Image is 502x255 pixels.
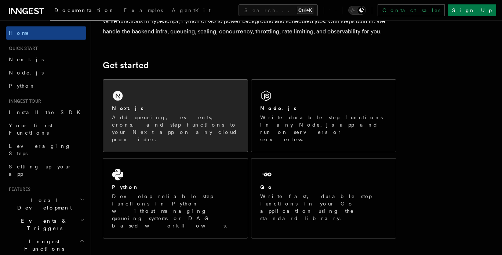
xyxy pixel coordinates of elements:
span: Your first Functions [9,123,52,136]
span: Events & Triggers [6,217,80,232]
a: PythonDevelop reliable step functions in Python without managing queueing systems or DAG based wo... [103,158,248,238]
kbd: Ctrl+K [297,7,313,14]
a: Documentation [50,2,119,21]
span: Install the SDK [9,109,85,115]
p: Develop reliable step functions in Python without managing queueing systems or DAG based workflows. [112,193,239,229]
a: AgentKit [167,2,215,20]
a: Setting up your app [6,160,86,181]
button: Search...Ctrl+K [239,4,318,16]
p: Write functions in TypeScript, Python or Go to power background and scheduled jobs, with steps bu... [103,16,396,37]
span: Leveraging Steps [9,143,71,156]
a: Install the SDK [6,106,86,119]
span: Quick start [6,45,38,51]
a: Get started [103,60,149,70]
button: Events & Triggers [6,214,86,235]
a: Contact sales [378,4,445,16]
a: Your first Functions [6,119,86,139]
span: Inngest Functions [6,238,79,252]
span: Home [9,29,29,37]
h2: Python [112,183,139,191]
span: Documentation [54,7,115,13]
p: Add queueing, events, crons, and step functions to your Next app on any cloud provider. [112,114,239,143]
a: Home [6,26,86,40]
span: Node.js [9,70,44,76]
a: Node.jsWrite durable step functions in any Node.js app and run on servers or serverless. [251,79,396,152]
h2: Node.js [260,105,297,112]
span: Local Development [6,197,80,211]
a: Python [6,79,86,92]
a: Examples [119,2,167,20]
a: Node.js [6,66,86,79]
span: Features [6,186,30,192]
span: Setting up your app [9,164,72,177]
button: Local Development [6,194,86,214]
a: GoWrite fast, durable step functions in your Go application using the standard library. [251,158,396,238]
a: Next.jsAdd queueing, events, crons, and step functions to your Next app on any cloud provider. [103,79,248,152]
span: AgentKit [172,7,211,13]
a: Sign Up [448,4,496,16]
a: Next.js [6,53,86,66]
p: Write fast, durable step functions in your Go application using the standard library. [260,193,387,222]
p: Write durable step functions in any Node.js app and run on servers or serverless. [260,114,387,143]
span: Inngest tour [6,98,41,104]
span: Next.js [9,57,44,62]
a: Leveraging Steps [6,139,86,160]
h2: Go [260,183,273,191]
button: Toggle dark mode [348,6,366,15]
span: Python [9,83,36,89]
h2: Next.js [112,105,143,112]
span: Examples [124,7,163,13]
